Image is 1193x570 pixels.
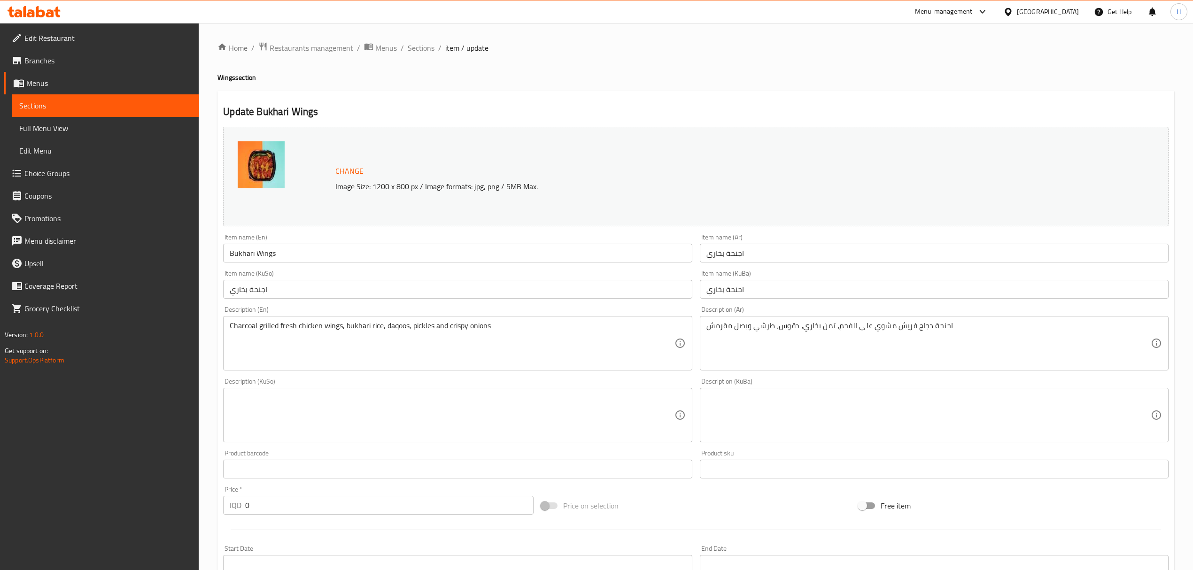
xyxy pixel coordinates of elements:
span: Menus [26,77,192,89]
button: Change [332,162,367,181]
li: / [401,42,404,54]
span: 1.0.0 [29,329,44,341]
input: Enter name KuSo [223,280,692,299]
span: Get support on: [5,345,48,357]
span: Grocery Checklist [24,303,192,314]
span: Choice Groups [24,168,192,179]
input: Enter name Ar [700,244,1169,262]
span: Full Menu View [19,123,192,134]
li: / [438,42,442,54]
li: / [251,42,255,54]
textarea: اجنحة دجاج فريش مشوي على الفحم، تمن بخاري، دقوس، طرشي وبصل مقرمش [706,321,1151,366]
img: IMG_7535638949015452203283.PNG [238,141,285,188]
li: / [357,42,360,54]
input: Please enter price [245,496,533,515]
a: Support.OpsPlatform [5,354,64,366]
p: Image Size: 1200 x 800 px / Image formats: jpg, png / 5MB Max. [332,181,1019,192]
a: Upsell [4,252,199,275]
h4: Wings section [217,73,1174,82]
span: item / update [445,42,488,54]
h2: Update Bukhari Wings [223,105,1169,119]
textarea: Charcoal grilled fresh chicken wings, bukhari rice, daqoos, pickles and crispy onions [230,321,674,366]
a: Branches [4,49,199,72]
span: Version: [5,329,28,341]
a: Restaurants management [258,42,353,54]
span: Free item [881,500,911,511]
span: Upsell [24,258,192,269]
nav: breadcrumb [217,42,1174,54]
span: Coupons [24,190,192,201]
a: Sections [12,94,199,117]
a: Coverage Report [4,275,199,297]
span: Branches [24,55,192,66]
span: Promotions [24,213,192,224]
span: Change [335,164,364,178]
p: IQD [230,500,241,511]
input: Enter name En [223,244,692,262]
input: Enter name KuBa [700,280,1169,299]
a: Menu disclaimer [4,230,199,252]
a: Grocery Checklist [4,297,199,320]
a: Menus [364,42,397,54]
span: Edit Menu [19,145,192,156]
a: Edit Restaurant [4,27,199,49]
a: Edit Menu [12,139,199,162]
div: Menu-management [915,6,973,17]
a: Home [217,42,248,54]
a: Coupons [4,185,199,207]
span: Edit Restaurant [24,32,192,44]
span: Sections [19,100,192,111]
input: Please enter product sku [700,460,1169,478]
a: Menus [4,72,199,94]
span: H [1177,7,1181,17]
a: Promotions [4,207,199,230]
a: Full Menu View [12,117,199,139]
span: Coverage Report [24,280,192,292]
input: Please enter product barcode [223,460,692,478]
div: [GEOGRAPHIC_DATA] [1017,7,1079,17]
span: Menu disclaimer [24,235,192,246]
a: Sections [408,42,434,54]
span: Price on selection [563,500,619,511]
span: Menus [375,42,397,54]
span: Restaurants management [270,42,353,54]
a: Choice Groups [4,162,199,185]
